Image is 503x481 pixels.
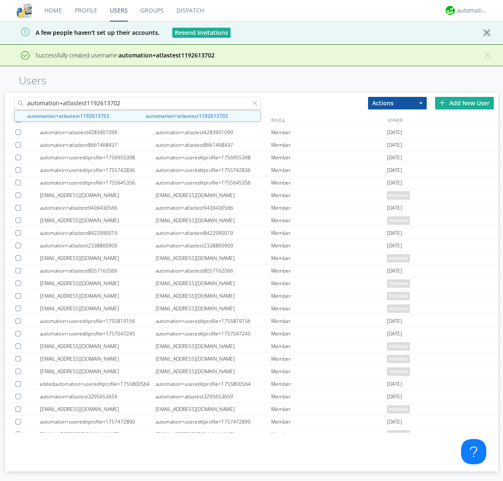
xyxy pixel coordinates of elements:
a: automation+usereditprofile+1755819156automation+usereditprofile+1755819156Member[DATE] [5,315,498,328]
span: pending [387,430,410,439]
a: [EMAIL_ADDRESS][DOMAIN_NAME][EMAIL_ADDRESS][DOMAIN_NAME]Memberpending [5,365,498,378]
div: Member [271,214,387,226]
div: Member [271,164,387,176]
span: [DATE] [387,139,402,151]
span: pending [387,216,410,225]
div: Member [271,126,387,138]
div: Member [271,202,387,214]
div: Member [271,416,387,428]
div: [EMAIL_ADDRESS][DOMAIN_NAME] [156,290,271,302]
div: [EMAIL_ADDRESS][DOMAIN_NAME] [156,252,271,264]
span: Successfully created username: [36,51,215,59]
span: [DATE] [387,202,402,214]
div: [EMAIL_ADDRESS][DOMAIN_NAME] [40,365,156,377]
a: automation+atlastest8661468437automation+atlastest8661468437Member[DATE] [5,139,498,151]
div: automation+atlastest2338860909 [40,239,156,252]
div: [EMAIL_ADDRESS][DOMAIN_NAME] [156,340,271,352]
div: automation+atlastest8057162066 [156,265,271,277]
span: pending [387,191,410,200]
span: pending [387,304,410,313]
div: automation+atlastest2338860909 [156,239,271,252]
div: automation+atlastest8057162066 [40,265,156,277]
div: Member [271,177,387,189]
a: [EMAIL_ADDRESS][DOMAIN_NAME][EMAIL_ADDRESS][DOMAIN_NAME]Memberpending [5,252,498,265]
a: automation+usereditprofile+1755742836automation+usereditprofile+1755742836Member[DATE] [5,164,498,177]
div: [EMAIL_ADDRESS][DOMAIN_NAME] [40,277,156,289]
div: [EMAIL_ADDRESS][DOMAIN_NAME] [40,340,156,352]
div: automation+usereditprofile+1755819156 [40,315,156,327]
div: automation+usereditprofile+1755742836 [156,164,271,176]
div: automation+usereditprofile+1755800564 [156,378,271,390]
div: automation+atlastest4283901099 [156,126,271,138]
span: [DATE] [387,315,402,328]
div: automation+atlastest9439430566 [40,202,156,214]
a: automation+atlastest9439430566automation+atlastest9439430566Member[DATE] [5,202,498,214]
strong: automation+atlastest1192613702 [119,51,215,59]
div: [EMAIL_ADDRESS][DOMAIN_NAME] [156,189,271,201]
a: [EMAIL_ADDRESS][DOMAIN_NAME][EMAIL_ADDRESS][DOMAIN_NAME]Memberpending [5,290,498,302]
span: [DATE] [387,378,402,390]
div: automation+atlastest8422990019 [156,227,271,239]
div: Member [271,290,387,302]
div: [EMAIL_ADDRESS][DOMAIN_NAME] [156,302,271,315]
button: Resend Invitations [172,28,231,38]
div: automation+atlastest8661468437 [40,139,156,151]
div: automation+usereditprofile+1757047245 [40,328,156,340]
a: [EMAIL_ADDRESS][DOMAIN_NAME][EMAIL_ADDRESS][DOMAIN_NAME]Memberpending [5,340,498,353]
div: [EMAIL_ADDRESS][DOMAIN_NAME] [40,214,156,226]
a: [EMAIL_ADDRESS][DOMAIN_NAME][EMAIL_ADDRESS][DOMAIN_NAME]Memberpending [5,214,498,227]
a: [EMAIL_ADDRESS][DOMAIN_NAME][EMAIL_ADDRESS][DOMAIN_NAME]Memberpending [5,302,498,315]
div: Member [271,328,387,340]
div: Member [271,252,387,264]
div: [EMAIL_ADDRESS][DOMAIN_NAME] [40,252,156,264]
a: automation+atlastest8422990019automation+atlastest8422990019Member[DATE] [5,227,498,239]
div: Member [271,265,387,277]
div: automation+usereditprofile+1755645356 [40,177,156,189]
div: Member [271,378,387,390]
div: [EMAIL_ADDRESS][DOMAIN_NAME] [156,403,271,415]
div: automation+atlastest8422990019 [40,227,156,239]
a: automation+usereditprofile+1755645356automation+usereditprofile+1755645356Member[DATE] [5,177,498,189]
div: automation+usereditprofile+1757472890 [40,416,156,428]
div: automation+atlastest4283901099 [40,126,156,138]
a: [EMAIL_ADDRESS][DOMAIN_NAME][EMAIL_ADDRESS][DOMAIN_NAME]Memberpending [5,403,498,416]
input: Search users [14,97,261,109]
div: Member [271,353,387,365]
div: Member [271,151,387,164]
div: Member [271,302,387,315]
iframe: Toggle Customer Support [461,439,486,464]
img: cddb5a64eb264b2086981ab96f4c1ba7 [17,3,32,18]
div: [EMAIL_ADDRESS][DOMAIN_NAME] [156,428,271,440]
div: Member [271,365,387,377]
a: automation+usereditprofile+1756955398automation+usereditprofile+1756955398Member[DATE] [5,151,498,164]
a: automation+atlastest2338860909automation+atlastest2338860909Member[DATE] [5,239,498,252]
a: editedautomation+usereditprofile+1755800564automation+usereditprofile+1755800564Member[DATE] [5,378,498,390]
div: JOINED [386,114,503,126]
div: ROLE [269,114,386,126]
div: [EMAIL_ADDRESS][DOMAIN_NAME] [40,403,156,415]
span: pending [387,367,410,376]
a: [EMAIL_ADDRESS][DOMAIN_NAME][EMAIL_ADDRESS][DOMAIN_NAME]Memberpending [5,428,498,441]
strong: automation+atlastest1192613702 [146,112,228,120]
a: automation+atlastest4283901099automation+atlastest4283901099Member[DATE] [5,126,498,139]
div: automation+usereditprofile+1756955398 [40,151,156,164]
button: Actions [368,97,427,109]
div: [EMAIL_ADDRESS][DOMAIN_NAME] [40,353,156,365]
div: Member [271,227,387,239]
span: [DATE] [387,177,402,189]
span: pending [387,405,410,413]
span: A few people haven't set up their accounts. [6,29,160,36]
span: pending [387,254,410,263]
div: [EMAIL_ADDRESS][DOMAIN_NAME] [40,189,156,201]
span: [DATE] [387,390,402,403]
a: automation+usereditprofile+1757472890automation+usereditprofile+1757472890Member[DATE] [5,416,498,428]
a: automation+atlastest3295653659automation+atlastest3295653659Member[DATE] [5,390,498,403]
div: automation+usereditprofile+1757472890 [156,416,271,428]
div: Member [271,277,387,289]
div: automation+atlastest3295653659 [40,390,156,403]
div: automation+usereditprofile+1757047245 [156,328,271,340]
span: pending [387,292,410,300]
div: Member [271,239,387,252]
div: Add New User [435,97,494,109]
a: [EMAIL_ADDRESS][DOMAIN_NAME][EMAIL_ADDRESS][DOMAIN_NAME]Memberpending [5,277,498,290]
